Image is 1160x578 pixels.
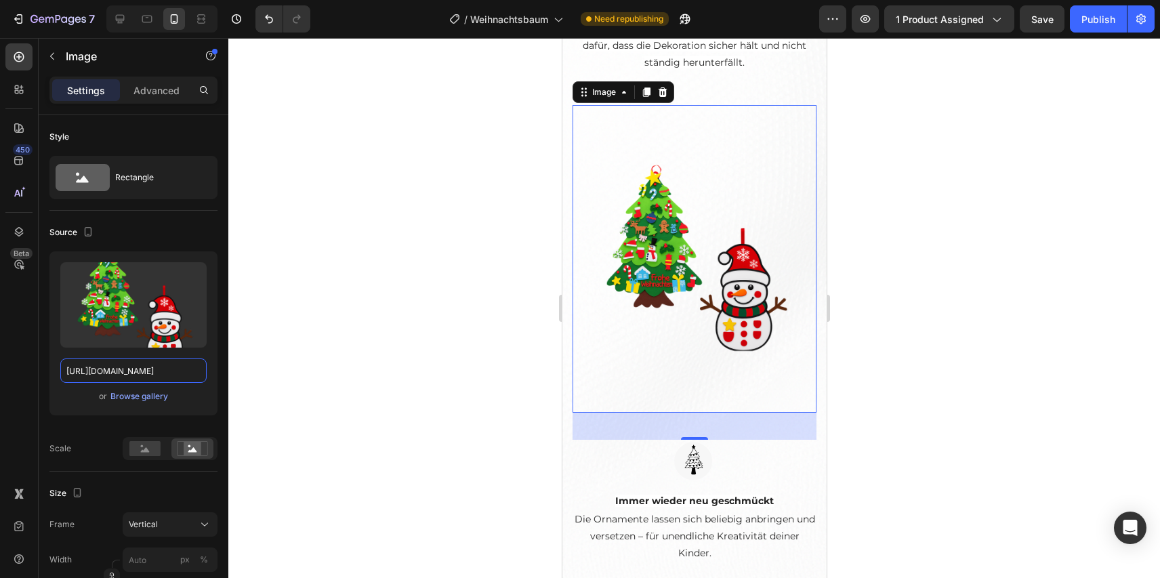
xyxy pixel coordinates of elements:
span: / [464,12,468,26]
button: Publish [1070,5,1127,33]
p: Settings [67,83,105,98]
div: Source [49,224,96,242]
p: 7 [89,11,95,27]
span: Weihnachtsbaum [470,12,548,26]
strong: Immer wieder neu geschmückt [53,457,211,469]
button: Browse gallery [110,390,169,403]
div: Undo/Redo [255,5,310,33]
div: Open Intercom Messenger [1114,512,1146,544]
label: Width [49,554,72,566]
p: Die Ornamente lassen sich beliebig anbringen und versetzen – für unendliche Kreativität deiner Ki... [12,473,253,524]
button: Vertical [123,512,217,537]
input: https://example.com/image.jpg [60,358,207,383]
button: Save [1020,5,1064,33]
div: Style [49,131,69,143]
span: Save [1031,14,1054,25]
div: Publish [1081,12,1115,26]
div: Browse gallery [110,390,168,402]
div: px [180,554,190,566]
button: 1 product assigned [884,5,1014,33]
button: 7 [5,5,101,33]
span: Need republishing [594,13,663,25]
button: px [196,552,212,568]
label: Frame [49,518,75,531]
div: Scale [49,442,71,455]
iframe: Design area [562,38,827,578]
input: px% [123,548,217,572]
div: Beta [10,248,33,259]
p: Advanced [133,83,180,98]
span: Vertical [129,518,158,531]
span: 1 product assigned [896,12,984,26]
div: 450 [13,144,33,155]
img: preview-image [60,262,207,348]
button: % [177,552,193,568]
div: Size [49,484,85,503]
div: Rectangle [115,162,198,193]
span: or [99,388,107,405]
p: Image [66,48,181,64]
div: % [200,554,208,566]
